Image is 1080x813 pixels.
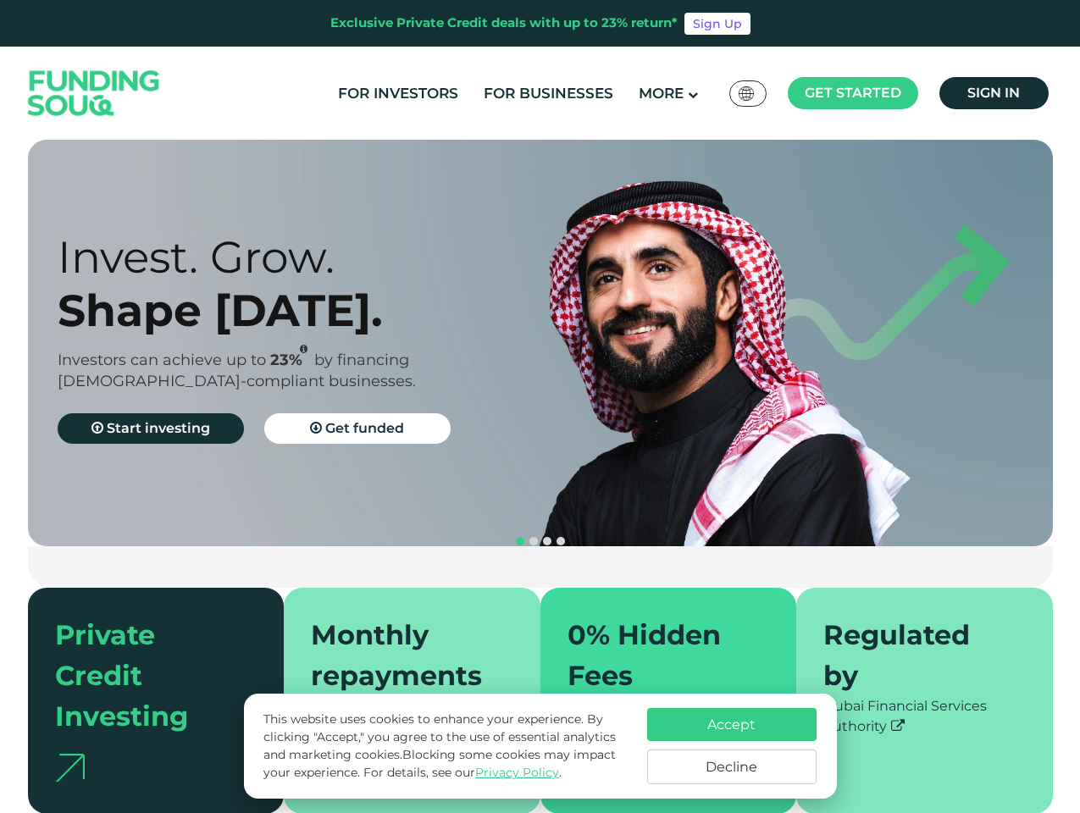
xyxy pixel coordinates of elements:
span: Get started [805,85,901,101]
div: Shape [DATE]. [58,284,570,337]
img: SA Flag [739,86,754,101]
div: Invest. Grow. [58,230,570,284]
button: navigation [554,534,568,548]
div: Regulated by [823,615,1005,696]
div: Dubai Financial Services Authority [823,696,1026,737]
a: Sign in [939,77,1049,109]
button: navigation [527,534,540,548]
img: arrow [55,754,85,782]
span: For details, see our . [363,765,562,780]
a: Get funded [264,413,451,444]
button: Accept [647,708,817,741]
img: Logo [11,51,177,136]
a: Sign Up [684,13,750,35]
p: This website uses cookies to enhance your experience. By clicking "Accept," you agree to the use ... [263,711,629,782]
i: 23% IRR (expected) ~ 15% Net yield (expected) [300,345,307,354]
span: Sign in [967,85,1020,101]
a: For Investors [334,80,462,108]
span: Start investing [107,420,210,436]
button: navigation [540,534,554,548]
div: Monthly repayments [311,615,493,696]
span: 23% [270,351,314,369]
span: Blocking some cookies may impact your experience. [263,747,616,780]
span: by financing [DEMOGRAPHIC_DATA]-compliant businesses. [58,351,416,390]
button: Decline [647,749,817,784]
span: Investors can achieve up to [58,351,266,369]
a: Start investing [58,413,244,444]
div: Exclusive Private Credit deals with up to 23% return* [330,14,678,33]
button: navigation [513,534,527,548]
span: More [639,85,684,102]
a: Privacy Policy [475,765,559,780]
span: Get funded [325,420,404,436]
div: 0% Hidden Fees [568,615,750,696]
div: Private Credit Investing [55,615,237,737]
a: For Businesses [479,80,618,108]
